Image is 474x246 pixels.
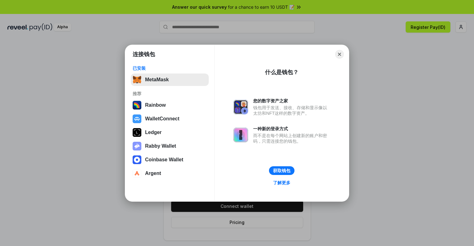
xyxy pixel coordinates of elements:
img: svg+xml,%3Csvg%20width%3D%2228%22%20height%3D%2228%22%20viewBox%3D%220%200%2028%2028%22%20fill%3D... [133,155,141,164]
div: 获取钱包 [273,168,290,173]
div: WalletConnect [145,116,180,122]
button: MetaMask [131,74,209,86]
img: svg+xml,%3Csvg%20width%3D%22120%22%20height%3D%22120%22%20viewBox%3D%220%200%20120%20120%22%20fil... [133,101,141,110]
a: 了解更多 [269,179,294,187]
img: svg+xml,%3Csvg%20xmlns%3D%22http%3A%2F%2Fwww.w3.org%2F2000%2Fsvg%22%20fill%3D%22none%22%20viewBox... [233,127,248,142]
div: Ledger [145,130,162,135]
div: 一种新的登录方式 [253,126,330,132]
img: svg+xml,%3Csvg%20width%3D%2228%22%20height%3D%2228%22%20viewBox%3D%220%200%2028%2028%22%20fill%3D... [133,169,141,178]
button: Argent [131,167,209,180]
div: Rabby Wallet [145,143,176,149]
div: Argent [145,171,161,176]
div: MetaMask [145,77,169,83]
img: svg+xml,%3Csvg%20fill%3D%22none%22%20height%3D%2233%22%20viewBox%3D%220%200%2035%2033%22%20width%... [133,75,141,84]
button: 获取钱包 [269,166,294,175]
button: WalletConnect [131,113,209,125]
div: 钱包用于发送、接收、存储和显示像以太坊和NFT这样的数字资产。 [253,105,330,116]
div: 您的数字资产之家 [253,98,330,104]
img: svg+xml,%3Csvg%20xmlns%3D%22http%3A%2F%2Fwww.w3.org%2F2000%2Fsvg%22%20fill%3D%22none%22%20viewBox... [233,100,248,114]
button: Ledger [131,126,209,139]
div: 了解更多 [273,180,290,186]
h1: 连接钱包 [133,51,155,58]
img: svg+xml,%3Csvg%20xmlns%3D%22http%3A%2F%2Fwww.w3.org%2F2000%2Fsvg%22%20fill%3D%22none%22%20viewBox... [133,142,141,150]
div: 推荐 [133,91,207,96]
img: svg+xml,%3Csvg%20width%3D%2228%22%20height%3D%2228%22%20viewBox%3D%220%200%2028%2028%22%20fill%3D... [133,114,141,123]
button: Rainbow [131,99,209,111]
div: 而不是在每个网站上创建新的账户和密码，只需连接您的钱包。 [253,133,330,144]
button: Coinbase Wallet [131,154,209,166]
button: Close [335,50,344,59]
div: 什么是钱包？ [265,69,299,76]
button: Rabby Wallet [131,140,209,152]
div: Coinbase Wallet [145,157,183,163]
div: 已安装 [133,65,207,71]
img: svg+xml,%3Csvg%20xmlns%3D%22http%3A%2F%2Fwww.w3.org%2F2000%2Fsvg%22%20width%3D%2228%22%20height%3... [133,128,141,137]
div: Rainbow [145,102,166,108]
